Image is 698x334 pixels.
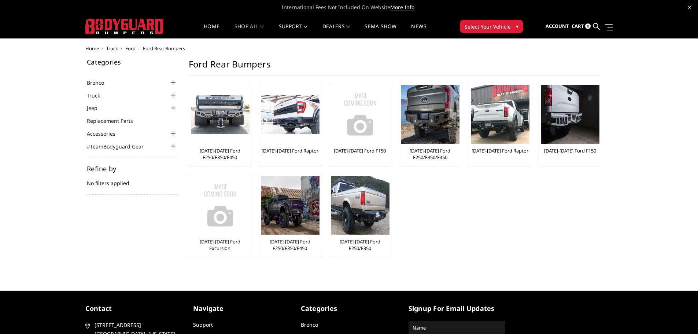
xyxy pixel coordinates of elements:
h5: contact [85,304,182,313]
a: Dealers [322,24,350,38]
span: Cart [572,23,584,29]
a: Replacement Parts [87,117,142,125]
a: Support [193,321,213,328]
span: Ford Rear Bumpers [143,45,185,52]
a: [DATE]-[DATE] Ford Excursion [191,238,249,252]
h5: signup for email updates [409,304,505,313]
a: [DATE]-[DATE] Ford F250/F350/F450 [191,147,249,161]
a: #TeamBodyguard Gear [87,143,153,150]
a: shop all [234,24,264,38]
span: Account [546,23,569,29]
a: No Image [331,85,389,144]
a: [DATE]-[DATE] Ford Raptor [262,147,318,154]
h1: Ford Rear Bumpers [189,59,601,76]
h5: Navigate [193,304,290,313]
a: [DATE]-[DATE] Ford F250/F350/F450 [261,238,319,252]
img: BODYGUARD BUMPERS [85,19,164,34]
a: Account [546,16,569,36]
a: News [411,24,426,38]
button: Select Your Vehicle [460,20,523,33]
div: No filters applied [87,165,178,195]
span: Select Your Vehicle [465,23,511,30]
a: [DATE]-[DATE] Ford F250/F350/F450 [401,147,459,161]
a: SEMA Show [365,24,396,38]
a: Home [85,45,99,52]
a: [DATE]-[DATE] Ford Raptor [472,147,528,154]
input: Name [410,322,504,334]
a: [DATE]-[DATE] Ford F150 [334,147,386,154]
a: Cart 0 [572,16,591,36]
a: Bronco [87,79,113,87]
a: Support [279,24,308,38]
img: No Image [331,85,389,144]
h5: Refine by [87,165,178,172]
span: ▾ [516,22,518,30]
h5: Categories [87,59,178,65]
a: Accessories [87,130,125,137]
h5: Categories [301,304,398,313]
a: Ford [125,45,136,52]
a: Bronco [301,321,318,328]
a: [DATE]-[DATE] Ford F250/F350 [331,238,389,252]
a: Truck [106,45,118,52]
a: Jeep [87,104,107,112]
span: 0 [585,23,591,29]
a: Truck [87,92,109,99]
a: [DATE]-[DATE] Ford F150 [544,147,596,154]
a: Home [204,24,219,38]
img: No Image [191,176,250,235]
a: No Image [191,176,249,235]
a: More Info [390,4,414,11]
